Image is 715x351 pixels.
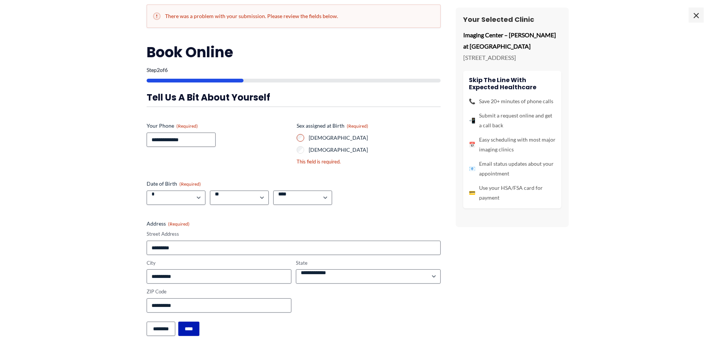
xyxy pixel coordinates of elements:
span: 📲 [469,116,475,125]
span: (Required) [168,221,190,227]
span: 6 [165,67,168,73]
p: Imaging Center – [PERSON_NAME] at [GEOGRAPHIC_DATA] [463,29,561,52]
label: ZIP Code [147,288,291,295]
span: 2 [157,67,160,73]
li: Email status updates about your appointment [469,159,556,179]
span: 📞 [469,96,475,106]
label: City [147,259,291,267]
li: Easy scheduling with most major imaging clinics [469,135,556,154]
div: This field is required. [297,158,441,165]
h2: There was a problem with your submission. Please review the fields below. [153,12,434,20]
h3: Your Selected Clinic [463,15,561,24]
legend: Date of Birth [147,180,201,188]
h2: Book Online [147,43,441,61]
li: Use your HSA/FSA card for payment [469,183,556,203]
h4: Skip the line with Expected Healthcare [469,76,556,91]
span: 💳 [469,188,475,198]
p: Step of [147,67,441,73]
li: Submit a request online and get a call back [469,111,556,130]
label: [DEMOGRAPHIC_DATA] [309,134,441,142]
span: 📅 [469,140,475,150]
legend: Sex assigned at Birth [297,122,368,130]
legend: Address [147,220,190,227]
span: (Required) [347,123,368,129]
label: [DEMOGRAPHIC_DATA] [309,146,441,154]
span: (Required) [179,181,201,187]
label: State [296,259,441,267]
li: Save 20+ minutes of phone calls [469,96,556,106]
label: Your Phone [147,122,291,130]
h3: Tell us a bit about yourself [147,92,441,103]
label: Street Address [147,230,441,238]
span: (Required) [176,123,198,129]
p: [STREET_ADDRESS] [463,52,561,63]
span: × [689,8,704,23]
span: 📧 [469,164,475,174]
